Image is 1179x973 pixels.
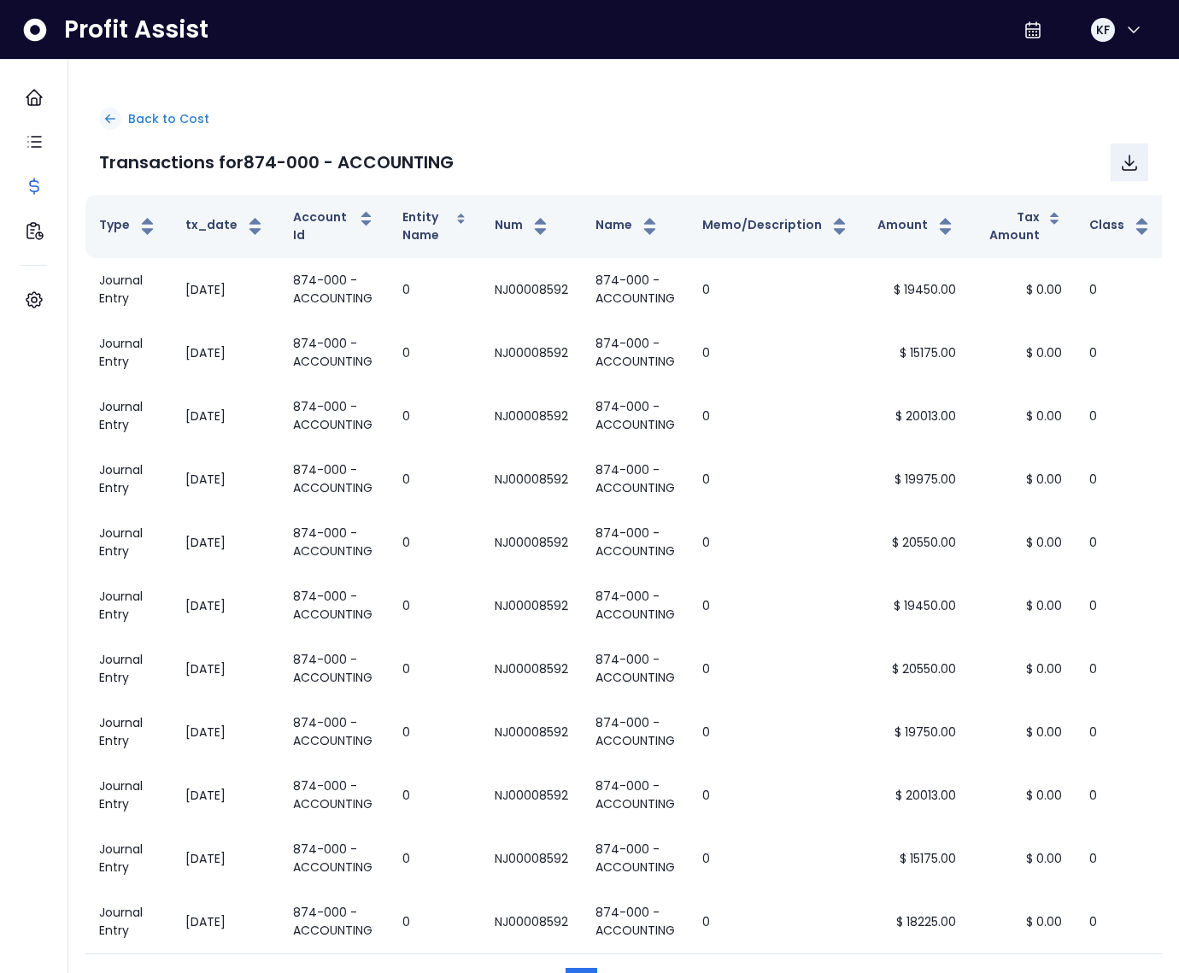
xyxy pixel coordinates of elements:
td: $ 0.00 [970,637,1076,700]
td: $ 0.00 [970,574,1076,637]
span: KF [1096,21,1110,38]
td: $ 20550.00 [864,637,970,700]
td: NJ00008592 [481,637,582,700]
td: 874-000 - ACCOUNTING [582,448,689,511]
td: 0 [389,384,481,448]
td: 0 [1076,700,1166,764]
td: $ 19750.00 [864,700,970,764]
td: 0 [389,258,481,321]
td: $ 15175.00 [864,321,970,384]
td: $ 20013.00 [864,384,970,448]
td: $ 0.00 [970,448,1076,511]
td: [DATE] [172,764,279,827]
td: 874-000 - ACCOUNTING [582,827,689,890]
button: tx_date [185,216,266,237]
p: Back to Cost [128,110,209,128]
td: [DATE] [172,258,279,321]
td: 874-000 - ACCOUNTING [582,890,689,953]
td: [DATE] [172,574,279,637]
td: 0 [389,511,481,574]
td: Journal Entry [85,384,172,448]
td: [DATE] [172,827,279,890]
td: 0 [689,890,864,953]
td: 874-000 - ACCOUNTING [582,321,689,384]
td: 0 [389,827,481,890]
td: 874-000 - ACCOUNTING [582,258,689,321]
td: [DATE] [172,511,279,574]
td: 874-000 - ACCOUNTING [279,448,389,511]
td: [DATE] [172,384,279,448]
td: Journal Entry [85,890,172,953]
td: 874-000 - ACCOUNTING [582,574,689,637]
td: 0 [389,890,481,953]
button: Download [1111,144,1148,181]
td: $ 15175.00 [864,827,970,890]
td: $ 20550.00 [864,511,970,574]
td: Journal Entry [85,827,172,890]
button: Account Id [293,208,375,244]
td: Journal Entry [85,448,172,511]
td: 0 [1076,511,1166,574]
td: $ 0.00 [970,258,1076,321]
td: 874-000 - ACCOUNTING [582,511,689,574]
button: Name [595,216,660,237]
td: NJ00008592 [481,511,582,574]
td: $ 19975.00 [864,448,970,511]
td: 874-000 - ACCOUNTING [279,890,389,953]
td: Journal Entry [85,321,172,384]
td: 874-000 - ACCOUNTING [279,764,389,827]
td: [DATE] [172,321,279,384]
td: Journal Entry [85,511,172,574]
td: NJ00008592 [481,258,582,321]
td: [DATE] [172,637,279,700]
td: 0 [389,574,481,637]
button: Num [495,216,551,237]
button: Class [1089,216,1153,237]
td: NJ00008592 [481,890,582,953]
td: 0 [1076,637,1166,700]
td: 0 [1076,764,1166,827]
td: $ 19450.00 [864,574,970,637]
button: Entity Name [402,208,467,244]
td: Journal Entry [85,637,172,700]
td: Journal Entry [85,258,172,321]
td: 0 [389,637,481,700]
td: $ 20013.00 [864,764,970,827]
td: 0 [689,511,864,574]
td: 874-000 - ACCOUNTING [279,511,389,574]
td: $ 0.00 [970,827,1076,890]
td: 0 [689,827,864,890]
td: 874-000 - ACCOUNTING [279,574,389,637]
td: NJ00008592 [481,827,582,890]
td: 0 [389,321,481,384]
td: Journal Entry [85,700,172,764]
td: 874-000 - ACCOUNTING [582,384,689,448]
td: Journal Entry [85,764,172,827]
td: 0 [689,574,864,637]
td: 0 [1076,827,1166,890]
td: 874-000 - ACCOUNTING [279,258,389,321]
td: 0 [389,700,481,764]
td: $ 0.00 [970,890,1076,953]
td: $ 0.00 [970,700,1076,764]
td: 0 [689,637,864,700]
td: NJ00008592 [481,574,582,637]
td: 0 [689,448,864,511]
td: 0 [1076,258,1166,321]
td: 874-000 - ACCOUNTING [582,700,689,764]
p: Transactions for 874-000 - ACCOUNTING [99,149,454,175]
td: 0 [1076,890,1166,953]
td: $ 19450.00 [864,258,970,321]
td: 0 [1076,448,1166,511]
td: Journal Entry [85,574,172,637]
td: 0 [689,764,864,827]
button: Type [99,216,158,237]
td: $ 18225.00 [864,890,970,953]
td: [DATE] [172,448,279,511]
td: 874-000 - ACCOUNTING [279,321,389,384]
td: 874-000 - ACCOUNTING [582,637,689,700]
td: 874-000 - ACCOUNTING [279,384,389,448]
td: $ 0.00 [970,321,1076,384]
td: NJ00008592 [481,700,582,764]
button: Amount [877,216,956,237]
